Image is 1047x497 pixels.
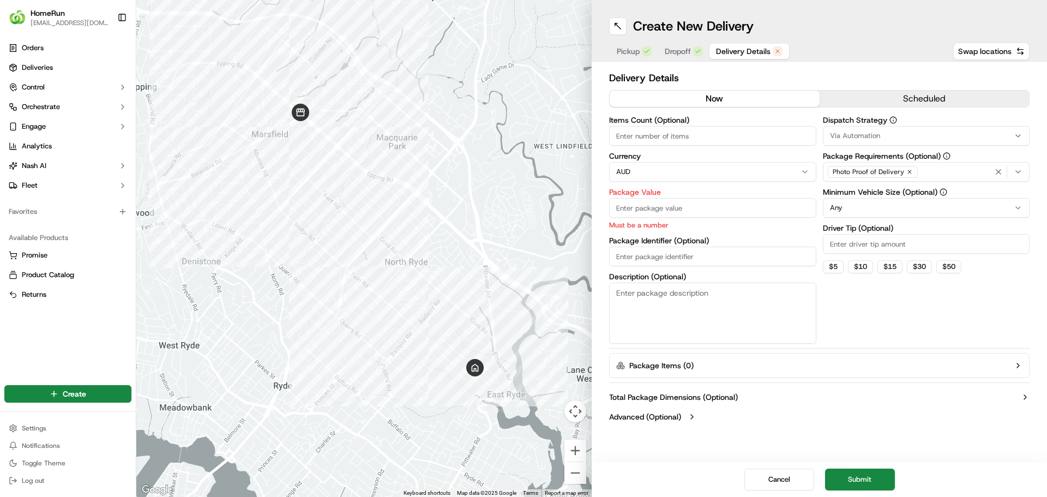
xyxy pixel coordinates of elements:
[825,469,895,490] button: Submit
[609,237,816,244] label: Package Identifier (Optional)
[4,247,131,264] button: Promise
[907,260,932,273] button: $30
[9,290,127,300] a: Returns
[4,177,131,194] button: Fleet
[609,126,816,146] input: Enter number of items
[9,9,26,26] img: HomeRun
[744,469,814,490] button: Cancel
[629,360,694,371] label: Package Items ( 0 )
[564,440,586,462] button: Zoom in
[564,400,586,422] button: Map camera controls
[820,91,1030,107] button: scheduled
[889,116,897,124] button: Dispatch Strategy
[22,122,46,131] span: Engage
[545,490,588,496] a: Report a map error
[22,102,60,112] span: Orchestrate
[4,137,131,155] a: Analytics
[609,70,1030,86] h2: Delivery Details
[31,8,65,19] button: HomeRun
[22,476,44,485] span: Log out
[609,198,816,218] input: Enter package value
[63,388,86,399] span: Create
[823,126,1030,146] button: Via Automation
[943,152,950,160] button: Package Requirements (Optional)
[609,152,816,160] label: Currency
[22,441,60,450] span: Notifications
[4,118,131,135] button: Engage
[4,456,131,471] button: Toggle Theme
[609,392,1030,403] button: Total Package Dimensions (Optional)
[609,247,816,266] input: Enter package identifier
[4,286,131,303] button: Returns
[4,385,131,403] button: Create
[9,270,127,280] a: Product Catalog
[958,46,1012,57] span: Swap locations
[4,98,131,116] button: Orchestrate
[139,483,175,497] a: Open this area in Google Maps (opens a new window)
[139,483,175,497] img: Google
[4,473,131,488] button: Log out
[564,462,586,484] button: Zoom out
[823,152,1030,160] label: Package Requirements (Optional)
[823,260,844,273] button: $5
[4,438,131,453] button: Notifications
[4,229,131,247] div: Available Products
[617,46,640,57] span: Pickup
[4,39,131,57] a: Orders
[953,43,1030,60] button: Swap locations
[823,116,1030,124] label: Dispatch Strategy
[823,224,1030,232] label: Driver Tip (Optional)
[22,63,53,73] span: Deliveries
[877,260,902,273] button: $15
[609,220,816,230] p: Must be a number
[823,162,1030,182] button: Photo Proof of Delivery
[609,188,816,196] label: Package Value
[609,411,1030,422] button: Advanced (Optional)
[716,46,771,57] span: Delivery Details
[22,141,52,151] span: Analytics
[823,234,1030,254] input: Enter driver tip amount
[848,260,873,273] button: $10
[4,4,113,31] button: HomeRunHomeRun[EMAIL_ADDRESS][DOMAIN_NAME]
[404,489,450,497] button: Keyboard shortcuts
[457,490,516,496] span: Map data ©2025 Google
[4,203,131,220] div: Favorites
[4,157,131,175] button: Nash AI
[609,273,816,280] label: Description (Optional)
[22,82,45,92] span: Control
[823,188,1030,196] label: Minimum Vehicle Size (Optional)
[609,411,681,422] label: Advanced (Optional)
[940,188,947,196] button: Minimum Vehicle Size (Optional)
[22,270,74,280] span: Product Catalog
[22,424,46,433] span: Settings
[833,167,904,176] span: Photo Proof of Delivery
[22,290,46,300] span: Returns
[22,161,46,171] span: Nash AI
[4,421,131,436] button: Settings
[936,260,961,273] button: $50
[609,116,816,124] label: Items Count (Optional)
[22,43,44,53] span: Orders
[633,17,754,35] h1: Create New Delivery
[830,131,880,141] span: Via Automation
[22,459,65,468] span: Toggle Theme
[609,392,738,403] label: Total Package Dimensions (Optional)
[22,250,47,260] span: Promise
[4,79,131,96] button: Control
[4,266,131,284] button: Product Catalog
[22,181,38,190] span: Fleet
[31,19,109,27] button: [EMAIL_ADDRESS][DOMAIN_NAME]
[665,46,691,57] span: Dropoff
[523,490,538,496] a: Terms (opens in new tab)
[609,353,1030,378] button: Package Items (0)
[610,91,820,107] button: now
[4,59,131,76] a: Deliveries
[9,250,127,260] a: Promise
